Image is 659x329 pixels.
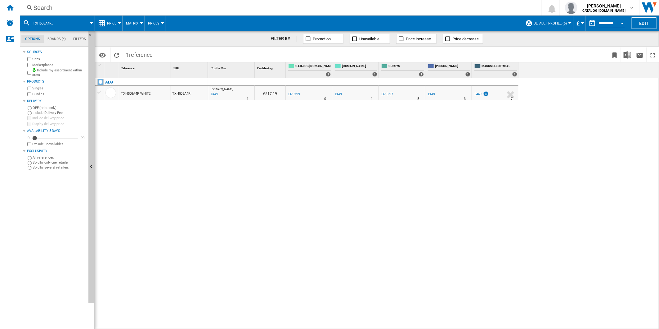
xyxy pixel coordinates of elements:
label: Display delivery price [32,122,86,126]
b: CATALOG [DOMAIN_NAME] [582,9,625,13]
div: Default profile (6) [525,16,570,31]
div: Delivery Time : 0 day [324,96,326,102]
div: £619.99 [288,92,300,96]
button: £ [576,16,583,31]
span: Promotion [313,37,331,41]
div: Sort None [209,62,254,72]
div: Reference Sort None [119,62,171,72]
span: [DOMAIN_NAME] [211,88,233,91]
button: TXH508A4R_ [33,16,59,31]
span: [PERSON_NAME] [582,3,625,9]
input: Display delivery price [27,142,31,146]
span: Price decrease [452,37,479,41]
button: md-calendar [586,17,598,29]
img: alerts-logo.svg [6,19,14,27]
div: 1 offers sold by CURRYS [419,72,424,77]
div: Search [34,3,526,12]
label: Singles [32,86,86,91]
button: Prices [148,16,163,31]
span: CATALOG [DOMAIN_NAME] [295,64,331,69]
div: MARKS ELECTRICAL 1 offers sold by MARKS ELECTRICAL [473,62,518,78]
img: excel-24x24.png [624,51,631,59]
button: Price decrease [443,34,483,44]
span: Unavailable [359,37,379,41]
div: Delivery Time : 5 days [417,96,419,102]
input: OFF (price only) [28,106,32,110]
div: Sort None [172,62,208,72]
div: Price [98,16,119,31]
input: Include delivery price [27,116,31,120]
button: Open calendar [617,17,628,28]
div: £618.97 [380,91,393,97]
div: 0 [26,136,31,140]
div: £517.19 [255,86,285,100]
div: £449 [473,91,489,97]
span: Matrix [126,21,138,25]
div: TXH508A4R_ [23,16,92,31]
span: Reference [121,66,134,70]
button: Matrix [126,16,141,31]
span: reference [129,52,153,58]
md-tab-item: Options [21,35,44,43]
div: Profile Avg Sort None [256,62,285,72]
input: Sold by several retailers [28,166,32,170]
div: Last updated : Wednesday, 3 September 2025 10:02 [210,91,218,97]
button: Default profile (6) [534,16,570,31]
span: Default profile (6) [534,21,567,25]
div: £449 [474,92,482,96]
input: Sold by only one retailer [28,161,32,165]
div: CATALOG [DOMAIN_NAME] 1 offers sold by CATALOG ELECTROLUX.UK [287,62,332,78]
div: £449 [334,91,342,97]
div: Delivery Time : 1 day [371,96,373,102]
md-tab-item: Filters [69,35,90,43]
div: Sources [27,50,86,55]
label: Include Delivery Fee [33,110,86,115]
input: Marketplaces [27,63,31,67]
span: SKU [173,66,179,70]
input: Display delivery price [27,122,31,126]
input: Sites [27,57,31,61]
label: Include delivery price [32,116,86,120]
md-slider: Availability [32,135,78,141]
div: CURRYS 1 offers sold by CURRYS [380,62,425,78]
button: Hide [88,31,95,303]
input: All references [28,156,32,160]
label: Exclude unavailables [32,142,86,146]
div: [DOMAIN_NAME] 1 offers sold by AO.COM [334,62,379,78]
label: Sites [32,57,86,61]
div: TXH508A4R WHITE [121,87,151,101]
button: Options [96,49,109,61]
div: [PERSON_NAME] 1 offers sold by JOHN LEWIS [427,62,472,78]
input: Include Delivery Fee [28,111,32,115]
span: Prices [148,21,159,25]
div: 1 offers sold by MARKS ELECTRICAL [512,72,517,77]
span: 1 [123,47,156,61]
button: Send this report by email [634,47,646,62]
label: Bundles [32,92,86,97]
div: Availability 5 Days [27,128,86,133]
div: Exclusivity [27,149,86,154]
button: Download in Excel [621,47,634,62]
span: Profile Min [211,66,226,70]
div: Delivery Time : 7 days [511,96,513,102]
label: Sold by only one retailer [33,160,86,165]
span: MARKS ELECTRICAL [482,64,517,69]
label: Include my assortment within stats [32,68,86,78]
div: SKU Sort None [172,62,208,72]
div: £449 [428,92,435,96]
button: Reload [110,47,123,62]
input: Bundles [27,92,31,96]
button: Unavailable [350,34,390,44]
div: Delivery [27,99,86,104]
div: Delivery Time : 1 day [247,96,249,102]
button: Bookmark this report [608,47,621,62]
input: Include my assortment within stats [27,69,31,77]
div: £619.99 [287,91,300,97]
button: Promotion [303,34,343,44]
span: Price increase [406,37,431,41]
div: Sort None [105,62,118,72]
